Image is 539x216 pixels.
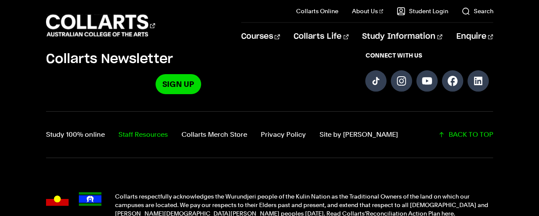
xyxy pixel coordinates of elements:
[442,70,463,92] a: Follow us on Facebook
[46,192,69,206] img: Australian Aboriginal flag
[467,70,489,92] a: Follow us on LinkedIn
[461,7,493,15] a: Search
[261,129,306,141] a: Privacy Policy
[365,51,493,94] div: Connect with us on social media
[182,129,247,141] a: Collarts Merch Store
[320,129,398,141] a: Site by Calico
[79,192,101,206] img: Torres Strait Islander flag
[352,7,383,15] a: About Us
[362,23,442,51] a: Study Information
[365,51,493,60] span: CONNECT WITH US
[294,23,349,51] a: Collarts Life
[456,23,493,51] a: Enquire
[118,129,168,141] a: Staff Resources
[365,70,386,92] a: Follow us on TikTok
[438,129,493,141] a: Scroll back to top of the page
[46,51,311,67] h5: Collarts Newsletter
[241,23,280,51] a: Courses
[46,111,493,158] div: Additional links and back-to-top button
[296,7,338,15] a: Collarts Online
[46,129,105,141] a: Study 100% online
[46,13,155,37] div: Go to homepage
[156,74,201,94] a: Sign Up
[46,129,398,141] nav: Footer navigation
[397,7,448,15] a: Student Login
[416,70,438,92] a: Follow us on YouTube
[391,70,412,92] a: Follow us on Instagram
